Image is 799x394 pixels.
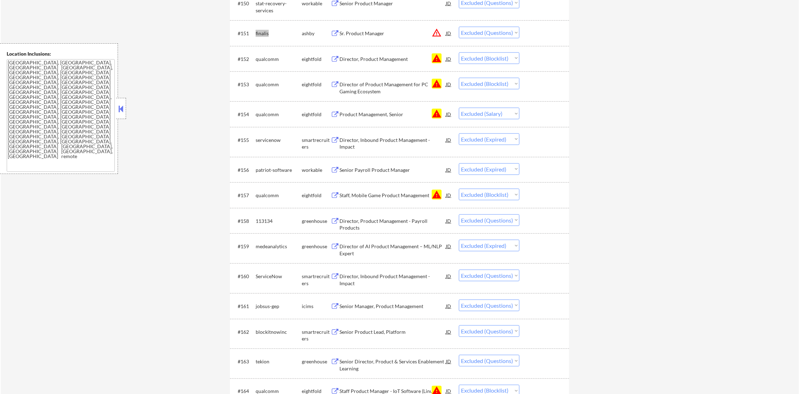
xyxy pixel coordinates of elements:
[445,300,452,312] div: JD
[302,167,331,174] div: workable
[238,273,250,280] div: #160
[339,137,446,150] div: Director, Inbound Product Management - Impact
[445,133,452,146] div: JD
[445,52,452,65] div: JD
[302,192,331,199] div: eightfold
[445,355,452,368] div: JD
[256,303,302,310] div: jobsus-gep
[256,192,302,199] div: qualcomm
[445,270,452,282] div: JD
[339,111,446,118] div: Product Management, Senior
[302,30,331,37] div: ashby
[339,273,446,287] div: Director, Inbound Product Management - Impact
[302,273,331,287] div: smartrecruiters
[256,167,302,174] div: patriot-software
[256,329,302,336] div: blockitnowinc
[256,243,302,250] div: medeanalytics
[302,56,331,63] div: eightfold
[445,163,452,176] div: JD
[256,56,302,63] div: qualcomm
[339,167,446,174] div: Senior Payroll Product Manager
[302,358,331,365] div: greenhouse
[445,27,452,39] div: JD
[445,214,452,227] div: JD
[432,54,442,63] button: warning
[339,192,446,199] div: Staff, Mobile Game Product Management
[445,240,452,252] div: JD
[256,137,302,144] div: servicenow
[238,358,250,365] div: #163
[238,30,250,37] div: #151
[238,218,250,225] div: #158
[302,303,331,310] div: icims
[445,78,452,90] div: JD
[432,28,442,38] button: warning_amber
[445,189,452,201] div: JD
[339,329,446,336] div: Senior Product Lead, Platform
[238,81,250,88] div: #153
[339,358,446,372] div: Senior Director, Product & Services Enablement Learning
[302,329,331,342] div: smartrecruiters
[256,81,302,88] div: qualcomm
[445,108,452,120] div: JD
[238,111,250,118] div: #154
[432,109,442,119] button: warning
[339,243,446,257] div: Director of AI Product Management – ML/NLP Expert
[302,137,331,150] div: smartrecruiters
[339,56,446,63] div: Director, Product Management
[302,111,331,118] div: eightfold
[339,30,446,37] div: Sr. Product Manager
[238,329,250,336] div: #162
[339,81,446,95] div: Director of Product Management for PC Gaming Ecosystem
[256,111,302,118] div: qualcomm
[238,137,250,144] div: #155
[256,358,302,365] div: tekion
[302,218,331,225] div: greenhouse
[256,218,302,225] div: 113134
[339,303,446,310] div: Senior Manager, Product Management
[238,303,250,310] div: #161
[238,167,250,174] div: #156
[238,192,250,199] div: #157
[339,218,446,231] div: Director, Product Management - Payroll Products
[256,30,302,37] div: finalis
[256,273,302,280] div: ServiceNow
[302,81,331,88] div: eightfold
[238,56,250,63] div: #152
[302,243,331,250] div: greenhouse
[7,50,115,57] div: Location Inclusions:
[432,190,442,200] button: warning
[238,243,250,250] div: #159
[445,325,452,338] div: JD
[432,79,442,89] button: warning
